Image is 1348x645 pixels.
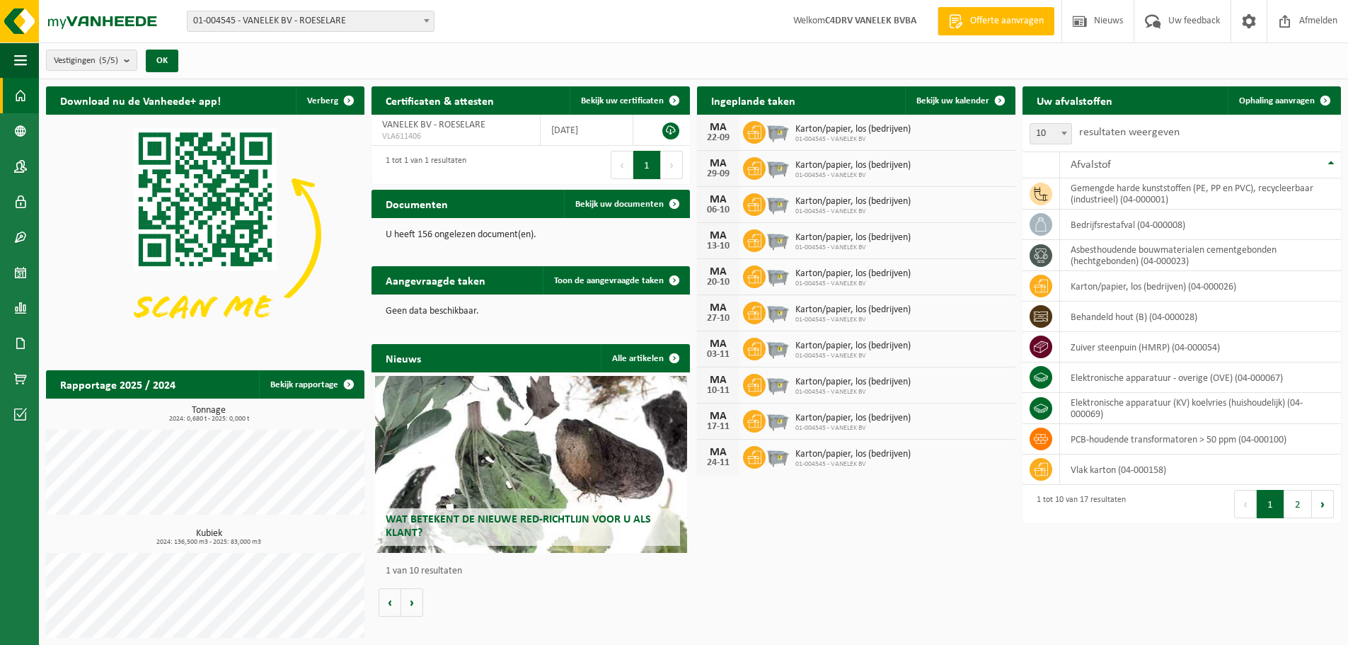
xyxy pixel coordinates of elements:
[1060,240,1341,271] td: asbesthoudende bouwmaterialen cementgebonden (hechtgebonden) (04-000023)
[307,96,338,105] span: Verberg
[1060,363,1341,393] td: elektronische apparatuur - overige (OVE) (04-000067)
[1312,490,1334,518] button: Next
[382,120,485,130] span: VANELEK BV - ROESELARE
[1284,490,1312,518] button: 2
[581,96,664,105] span: Bekijk uw certificaten
[704,350,732,360] div: 03-11
[1060,424,1341,455] td: PCB-houdende transformatoren > 50 ppm (04-000100)
[575,200,664,209] span: Bekijk uw documenten
[795,449,911,460] span: Karton/papier, los (bedrijven)
[386,230,676,240] p: U heeft 156 ongelezen document(en).
[704,422,732,432] div: 17-11
[795,460,911,469] span: 01-004545 - VANELEK BV
[1060,178,1341,210] td: gemengde harde kunststoffen (PE, PP en PVC), recycleerbaar (industrieel) (04-000001)
[46,86,235,114] h2: Download nu de Vanheede+ app!
[697,86,810,114] h2: Ingeplande taken
[46,370,190,398] h2: Rapportage 2025 / 2024
[53,529,364,546] h3: Kubiek
[704,169,732,179] div: 29-09
[766,227,790,251] img: WB-2500-GAL-GY-01
[704,205,732,215] div: 06-10
[704,411,732,422] div: MA
[704,278,732,287] div: 20-10
[564,190,689,218] a: Bekijk uw documenten
[1060,332,1341,363] td: zuiver steenpuin (HMRP) (04-000054)
[905,86,1014,115] a: Bekijk uw kalender
[1060,455,1341,485] td: vlak karton (04-000158)
[554,276,664,285] span: Toon de aangevraagde taken
[1071,159,1111,171] span: Afvalstof
[386,307,676,316] p: Geen data beschikbaar.
[704,386,732,396] div: 10-11
[704,230,732,241] div: MA
[375,376,687,553] a: Wat betekent de nieuwe RED-richtlijn voor u als klant?
[795,388,911,396] span: 01-004545 - VANELEK BV
[1239,96,1315,105] span: Ophaling aanvragen
[386,566,683,576] p: 1 van 10 resultaten
[146,50,178,72] button: OK
[99,56,118,65] count: (5/5)
[543,266,689,295] a: Toon de aangevraagde taken
[766,372,790,396] img: WB-2500-GAL-GY-01
[795,244,911,252] span: 01-004545 - VANELEK BV
[1030,124,1071,144] span: 10
[825,16,916,26] strong: C4DRV VANELEK BVBA
[795,268,911,280] span: Karton/papier, los (bedrijven)
[1060,393,1341,424] td: elektronische apparatuur (KV) koelvries (huishoudelijk) (04-000069)
[795,280,911,288] span: 01-004545 - VANELEK BV
[704,266,732,278] div: MA
[795,341,911,352] span: Karton/papier, los (bedrijven)
[382,131,529,142] span: VLA611406
[570,86,689,115] a: Bekijk uw certificaten
[371,266,500,294] h2: Aangevraagde taken
[1030,489,1126,520] div: 1 tot 10 van 17 resultaten
[704,458,732,468] div: 24-11
[766,408,790,432] img: WB-2500-GAL-GY-01
[704,338,732,350] div: MA
[53,539,364,546] span: 2024: 136,500 m3 - 2025: 83,000 m3
[704,158,732,169] div: MA
[1060,302,1341,332] td: behandeld hout (B) (04-000028)
[371,86,508,114] h2: Certificaten & attesten
[1234,490,1257,518] button: Previous
[704,447,732,458] div: MA
[766,336,790,360] img: WB-2500-GAL-GY-01
[371,190,462,217] h2: Documenten
[766,444,790,468] img: WB-2500-GAL-GY-01
[296,86,363,115] button: Verberg
[46,50,137,71] button: Vestigingen(5/5)
[401,588,423,617] button: Volgende
[379,149,466,181] div: 1 tot 1 van 1 resultaten
[795,196,911,207] span: Karton/papier, los (bedrijven)
[704,241,732,251] div: 13-10
[938,7,1054,35] a: Offerte aanvragen
[795,377,911,388] span: Karton/papier, los (bedrijven)
[1022,86,1127,114] h2: Uw afvalstoffen
[967,14,1047,28] span: Offerte aanvragen
[379,588,401,617] button: Vorige
[1079,127,1180,138] label: resultaten weergeven
[916,96,989,105] span: Bekijk uw kalender
[611,151,633,179] button: Previous
[53,406,364,423] h3: Tonnage
[187,11,434,32] span: 01-004545 - VANELEK BV - ROESELARE
[795,413,911,424] span: Karton/papier, los (bedrijven)
[704,302,732,314] div: MA
[704,194,732,205] div: MA
[541,115,633,146] td: [DATE]
[1030,123,1072,144] span: 10
[53,416,364,423] span: 2024: 0,680 t - 2025: 0,000 t
[795,207,911,216] span: 01-004545 - VANELEK BV
[795,124,911,135] span: Karton/papier, los (bedrijven)
[704,314,732,324] div: 27-10
[795,160,911,171] span: Karton/papier, los (bedrijven)
[795,352,911,360] span: 01-004545 - VANELEK BV
[54,50,118,72] span: Vestigingen
[1228,86,1340,115] a: Ophaling aanvragen
[46,115,364,354] img: Download de VHEPlus App
[766,191,790,215] img: WB-2500-GAL-GY-01
[766,155,790,179] img: WB-2500-GAL-GY-01
[601,344,689,372] a: Alle artikelen
[1060,210,1341,240] td: bedrijfsrestafval (04-000008)
[766,119,790,143] img: WB-2500-GAL-GY-01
